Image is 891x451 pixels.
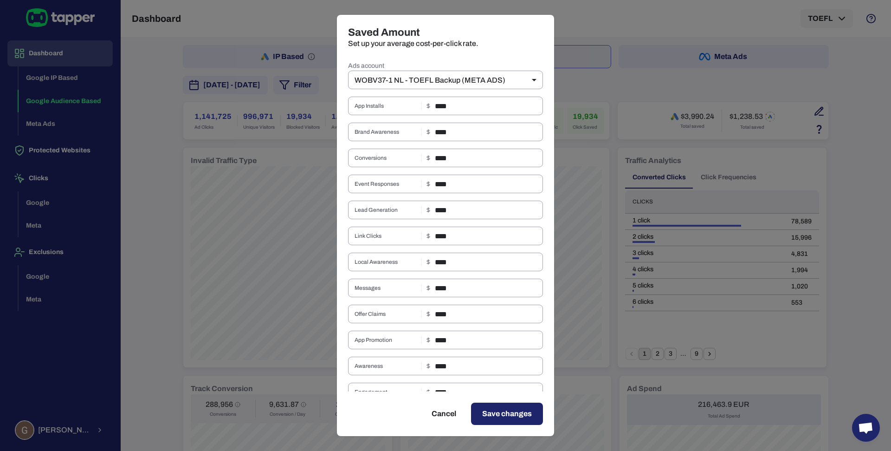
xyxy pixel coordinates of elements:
[355,258,418,266] span: Local Awareness
[355,180,418,188] span: Event Responses
[355,128,418,136] span: Brand Awareness
[355,310,418,318] span: Offer Claims
[420,403,467,425] button: Cancel
[355,362,418,370] span: Awareness
[348,39,543,48] p: Set up your average cost-per-click rate.
[355,206,418,214] span: Lead Generation
[355,232,418,240] span: Link Clicks
[482,408,532,419] span: Save changes
[355,154,418,162] span: Conversions
[355,284,418,292] span: Messages
[355,336,418,344] span: App Promotion
[348,61,543,71] label: Ads account
[355,388,418,396] span: Engagement
[348,26,543,39] h4: Saved Amount
[852,414,880,442] div: Open chat
[355,102,418,110] span: App Installs
[348,71,543,89] div: WOBV37-1 NL - TOEFL Backup (META ADS)
[471,403,543,425] button: Save changes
